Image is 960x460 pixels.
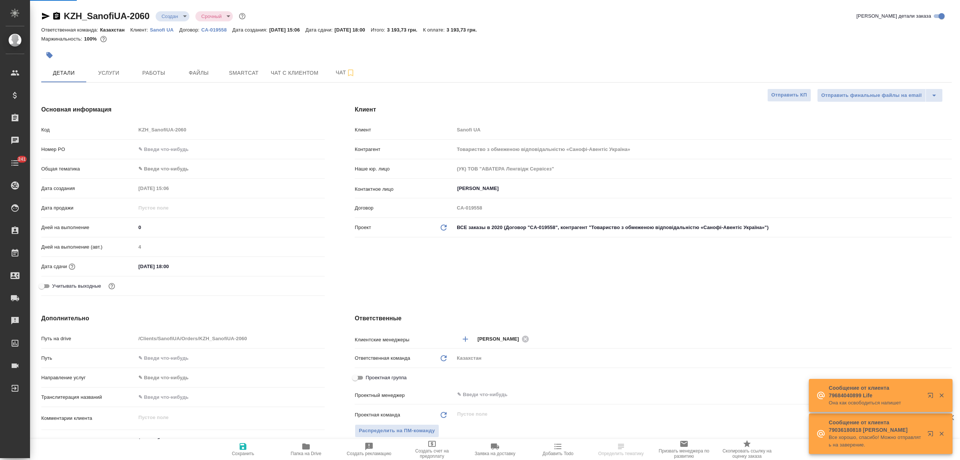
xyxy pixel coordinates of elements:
input: ✎ Введи что-нибудь [136,144,325,155]
p: Клиент: [130,27,150,33]
div: ВСЕ заказы в 2020 (Договор "CA-019558", контрагент "Товариство з обмеженою відповідальністю «Сано... [454,221,952,234]
span: Учитывать выходные [52,282,101,290]
button: Призвать менеджера по развитию [652,439,715,460]
span: Проектная группа [366,374,406,382]
p: Общая тематика [41,165,136,173]
p: Дней на выполнение (авт.) [41,243,136,251]
button: Распределить на ПМ-команду [355,424,439,437]
button: Закрыть [934,392,949,399]
p: Ответственная команда: [41,27,100,33]
button: Определить тематику [589,439,652,460]
p: [DATE] 15:06 [269,27,306,33]
div: Казахстан [454,352,952,365]
button: Доп статусы указывают на важность/срочность заказа [237,11,247,21]
input: Пустое поле [136,333,325,344]
p: Все хорошо, спасибо! Можно отправлять на заверение. [829,434,922,449]
span: [PERSON_NAME] детали заказа [856,12,931,20]
button: Добавить тэг [41,47,58,63]
p: CA-019558 [201,27,232,33]
p: Ответственная команда [355,354,410,362]
span: Детали [46,68,82,78]
button: Добавить менеджера [456,330,474,348]
span: Отправить КП [771,91,807,100]
p: Контактное лицо [355,186,454,193]
p: Она как освободиться напишет [829,399,922,407]
span: Создать рекламацию [347,451,391,456]
p: Сообщение от клиента 79036180818 [PERSON_NAME] [829,419,922,434]
p: Договор: [179,27,201,33]
span: Распределить на ПМ-команду [359,427,435,435]
a: KZH_SanofiUA-2060 [64,11,150,21]
p: Наше юр. лицо [355,165,454,173]
p: Комментарии клиента [41,415,136,422]
p: Клиент [355,126,454,134]
p: Дата сдачи: [306,27,334,33]
input: Пустое поле [136,202,201,213]
input: Пустое поле [454,202,952,213]
span: Работы [136,68,172,78]
p: [DATE] 18:00 [334,27,371,33]
input: Пустое поле [136,241,325,252]
p: Номер PO [41,146,136,153]
input: Пустое поле [454,144,952,155]
button: Закрыть [934,430,949,437]
h4: Дополнительно [41,314,325,323]
button: Создан [159,13,180,20]
span: Сохранить [232,451,254,456]
h4: Основная информация [41,105,325,114]
p: 100% [84,36,99,42]
span: Файлы [181,68,217,78]
span: [PERSON_NAME] [477,335,523,343]
span: Папка на Drive [291,451,321,456]
p: Sanofi UA [150,27,179,33]
button: Создать счет на предоплату [400,439,463,460]
div: split button [817,89,943,102]
p: Договор [355,204,454,212]
input: ✎ Введи что-нибудь [456,390,924,399]
p: Дата создания: [232,27,269,33]
p: Дней на выполнение [41,224,136,231]
p: К оплате: [423,27,447,33]
p: Код [41,126,136,134]
p: Направление услуг [41,374,136,382]
input: Пустое поле [456,410,934,419]
svg: Подписаться [346,68,355,77]
button: Открыть в новой вкладке [923,388,941,406]
p: Итого: [371,27,387,33]
input: Пустое поле [454,163,952,174]
button: Open [948,188,949,189]
p: Казахстан [100,27,130,33]
span: Скопировать ссылку на оценку заказа [720,448,774,459]
span: Чат с клиентом [271,68,318,78]
button: Сохранить [211,439,274,460]
input: ✎ Введи что-нибудь [136,392,325,403]
p: Дата продажи [41,204,136,212]
div: Создан [195,11,233,21]
a: CA-019558 [201,26,232,33]
div: [PERSON_NAME] [477,334,531,344]
button: Папка на Drive [274,439,337,460]
span: Услуги [91,68,127,78]
button: Добавить Todo [526,439,589,460]
h4: Ответственные [355,314,952,323]
button: Отправить КП [767,89,811,102]
p: Клиентские менеджеры [355,336,454,344]
span: Отправить финальные файлы на email [821,91,922,100]
button: 0.00 UAH; [99,34,108,44]
button: Скопировать ссылку для ЯМессенджера [41,12,50,21]
span: 241 [13,155,30,163]
p: Путь [41,354,136,362]
button: Скопировать ссылку [52,12,61,21]
button: Open [948,338,949,340]
input: ✎ Введи что-нибудь [136,353,325,363]
button: Срочный [199,13,224,20]
button: Создать рекламацию [337,439,400,460]
span: Добавить Todo [543,451,573,456]
p: Дата сдачи [41,263,67,270]
div: ✎ Введи что-нибудь [138,374,316,382]
div: Создан [156,11,189,21]
h4: Клиент [355,105,952,114]
div: ✎ Введи что-нибудь [136,163,325,175]
p: 3 193,73 грн. [387,27,423,33]
p: Транслитерация названий [41,394,136,401]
